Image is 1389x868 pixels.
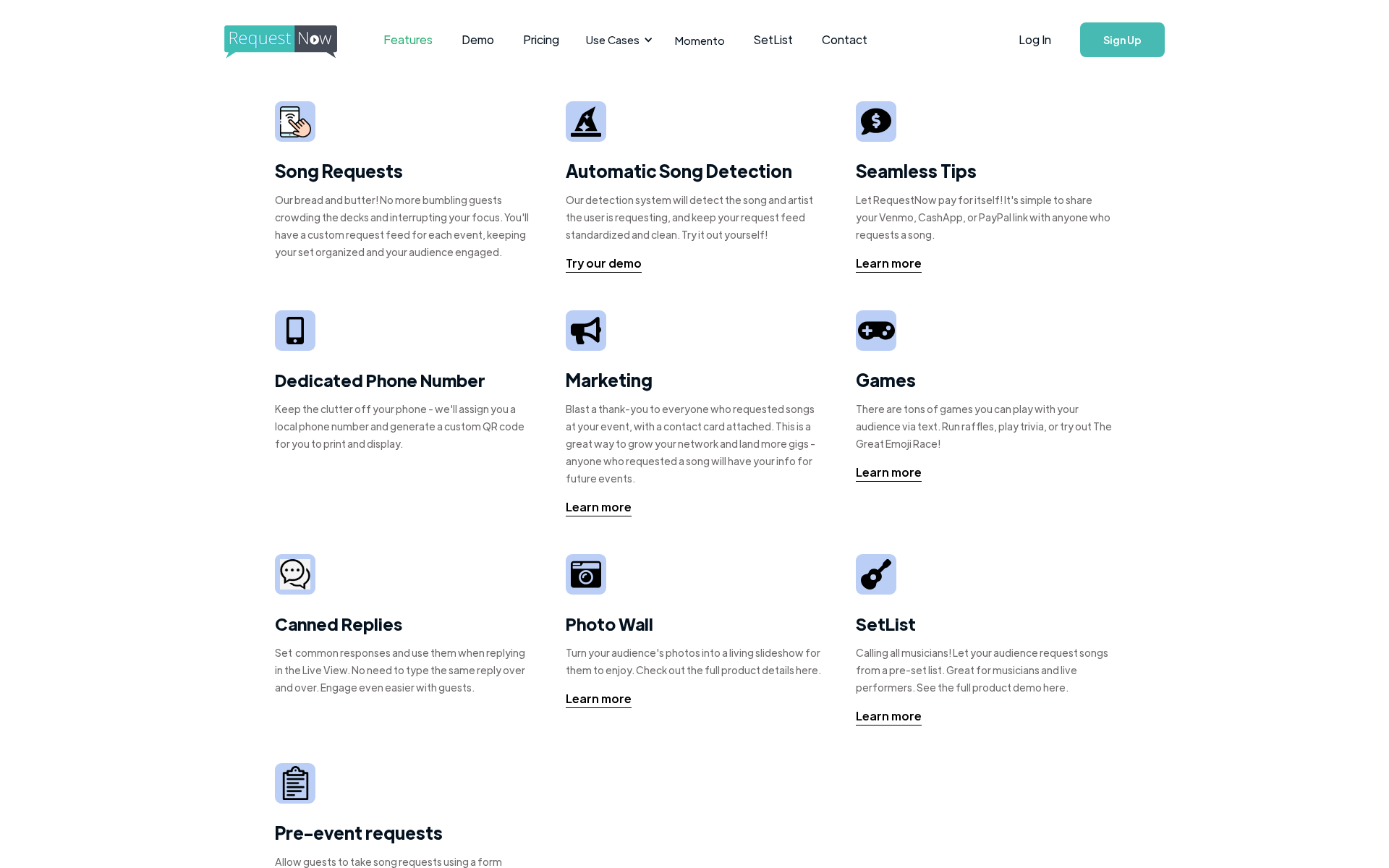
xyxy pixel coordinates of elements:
img: iphone [286,317,304,345]
a: Log In [1004,14,1066,65]
div: Set common responses and use them when replying in the Live View. No need to type the same reply ... [275,644,533,696]
strong: Pre-event requests [275,821,443,843]
strong: Dedicated Phone Number [275,368,485,391]
strong: Canned Replies [275,612,402,635]
div: Learn more [856,707,922,725]
strong: Seamless Tips [856,159,977,182]
a: Learn more [856,464,922,482]
div: Keep the clutter off your phone - we'll assign you a local phone number and generate a custom QR ... [275,400,533,452]
div: Use Cases [586,32,640,48]
div: Learn more [566,690,632,707]
img: video game [858,316,894,345]
div: Learn more [856,255,922,272]
img: camera icon [280,559,310,590]
div: Calling all musicians! Let your audience request songs from a pre-set list. Great for musicians a... [856,644,1114,696]
strong: Song Requests [275,159,403,182]
div: Learn more [856,464,922,481]
a: Contact [807,17,882,62]
a: home [224,25,333,54]
img: megaphone [571,317,601,344]
div: Turn your audience's photos into a living slideshow for them to enjoy. Check out the full product... [566,644,824,678]
div: Use Cases [577,17,657,62]
div: Learn more [566,498,632,516]
a: Features [369,17,447,62]
div: Try our demo [566,255,642,272]
a: Learn more [566,690,632,708]
div: Blast a thank-you to everyone who requested songs at your event, with a contact card attached. Th... [566,400,824,487]
a: Momento [660,19,739,61]
strong: Photo Wall [566,612,653,635]
a: SetList [739,17,807,62]
img: camera icon [571,559,601,590]
strong: SetList [856,612,916,635]
img: smarphone [280,106,311,137]
div: Our bread and butter! No more bumbling guests crowding the decks and interrupting your focus. You... [275,191,533,260]
img: tip sign [861,106,891,137]
a: Pricing [509,17,574,62]
a: Learn more [856,255,922,273]
img: requestnow logo [224,25,364,59]
a: Learn more [856,707,922,726]
div: Let RequestNow pay for itself! It's simple to share your Venmo, CashApp, or PayPal link with anyo... [856,191,1114,243]
img: wizard hat [571,106,601,137]
a: Demo [447,17,509,62]
img: guitar [861,559,891,590]
a: Learn more [566,498,632,516]
a: Try our demo [566,255,642,273]
strong: Games [856,368,916,391]
div: Our detection system will detect the song and artist the user is requesting, and keep your reques... [566,191,824,243]
strong: Marketing [566,368,653,391]
div: There are tons of games you can play with your audience via text. Run raffles, play trivia, or tr... [856,400,1114,452]
strong: Automatic Song Detection [566,159,792,182]
a: Sign Up [1080,22,1165,57]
